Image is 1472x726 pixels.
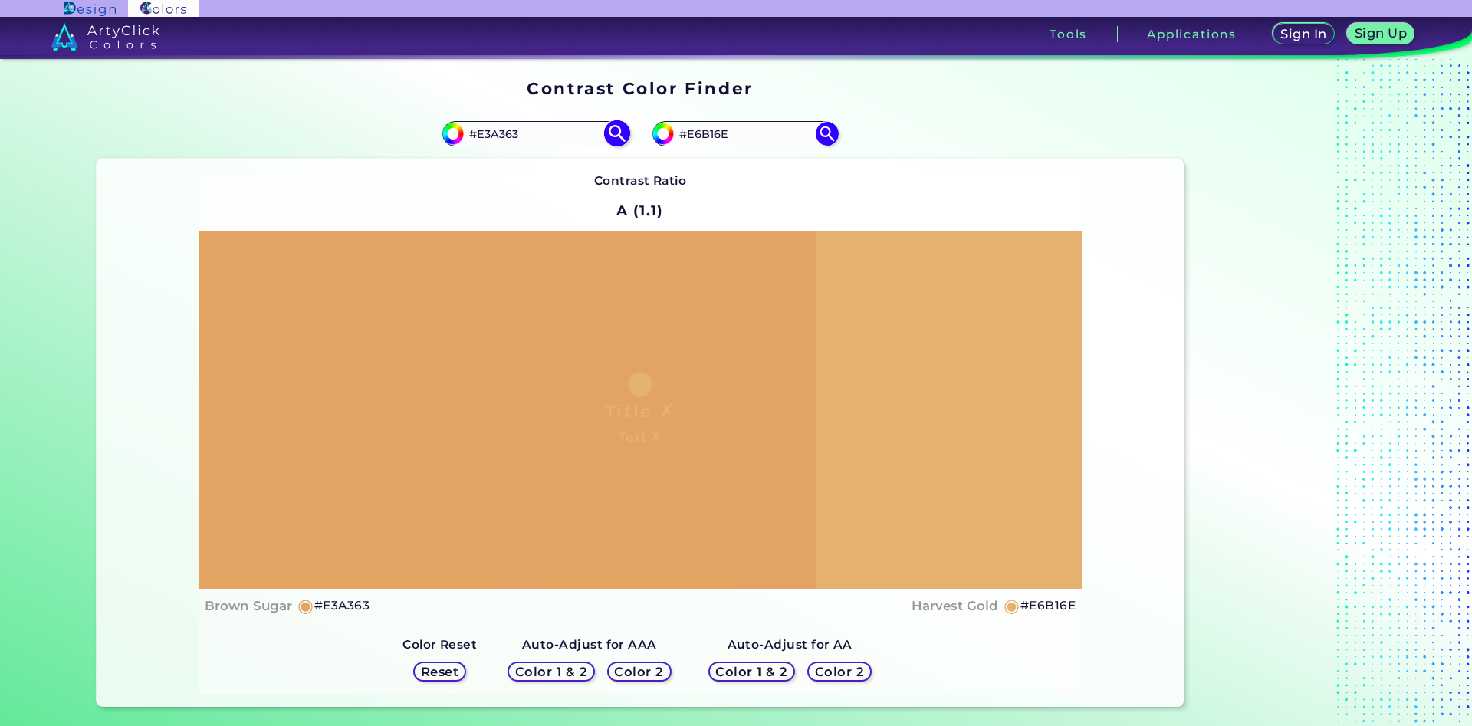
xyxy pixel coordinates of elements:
[816,122,839,145] img: icon search
[728,637,853,652] strong: Auto-Adjust for AA
[615,665,664,678] h5: Color 2
[1147,28,1237,40] h3: Applications
[674,123,816,144] input: type color 2..
[594,173,687,188] strong: Contrast Ratio
[1020,596,1076,616] h5: #E6B16E
[609,194,670,228] h2: A (1.1)
[1355,27,1407,39] h5: Sign Up
[603,120,630,147] img: icon search
[912,595,998,617] h4: Harvest Gold
[815,665,864,678] h5: Color 2
[1050,28,1087,40] h3: Tools
[605,399,675,422] h1: Title ✗
[421,665,458,678] h5: Reset
[464,123,606,144] input: type color 1..
[314,596,370,616] h5: #E3A363
[205,595,292,617] h4: Brown Sugar
[527,77,753,100] h1: Contrast Color Finder
[522,637,657,652] strong: Auto-Adjust for AAA
[1004,596,1020,615] h5: ◉
[297,596,314,615] h5: ◉
[64,2,115,16] img: ArtyClick Design logo
[1347,23,1414,44] a: Sign Up
[51,23,159,51] img: logo_artyclick_colors_white.svg
[715,665,787,678] h5: Color 1 & 2
[1280,28,1326,40] h5: Sign In
[402,637,477,652] strong: Color Reset
[1273,23,1335,44] a: Sign In
[515,665,587,678] h5: Color 1 & 2
[619,426,661,448] h4: Text ✗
